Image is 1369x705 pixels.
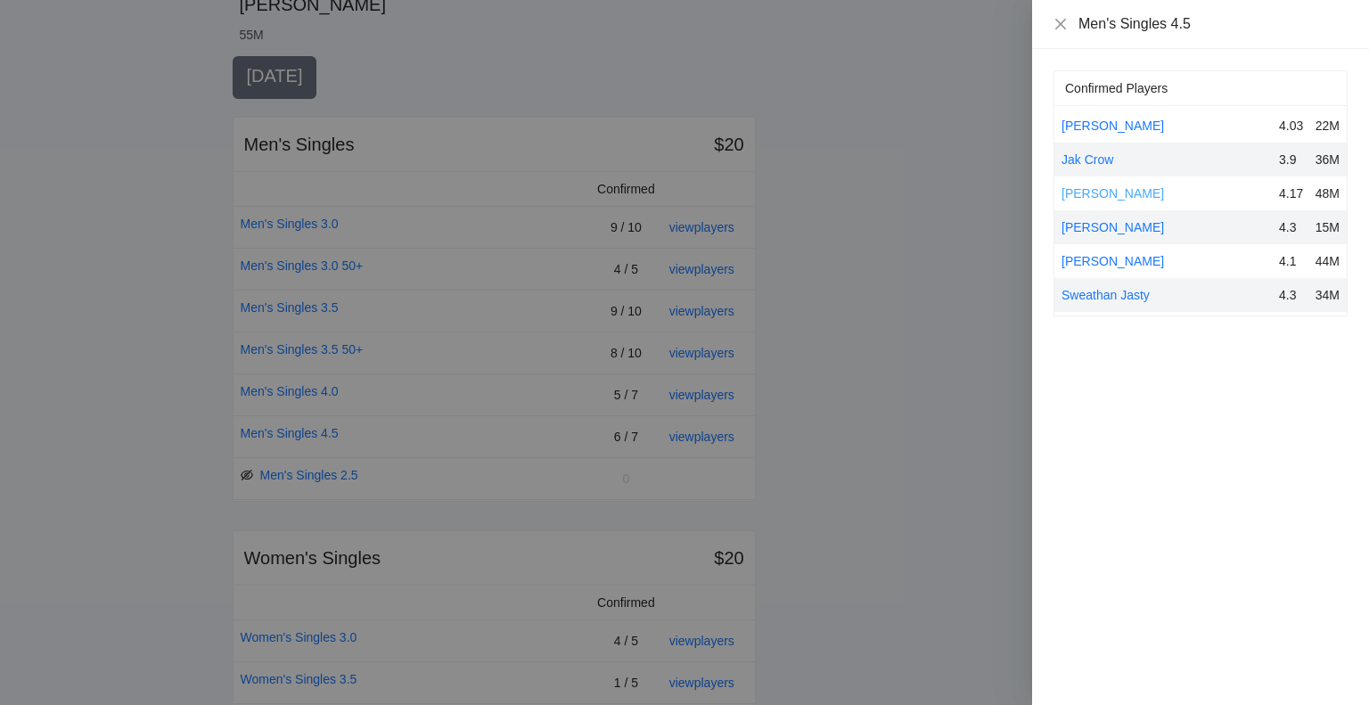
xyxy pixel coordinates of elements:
[1053,17,1068,31] span: close
[1062,119,1164,133] a: [PERSON_NAME]
[1313,150,1340,169] div: 36M
[1313,116,1340,135] div: 22M
[1062,254,1164,268] a: [PERSON_NAME]
[1062,152,1113,167] a: Jak Crow
[1313,251,1340,271] div: 44M
[1279,150,1306,169] div: 3.9
[1078,14,1348,34] div: Men's Singles 4.5
[1279,217,1306,237] div: 4.3
[1062,186,1164,201] a: [PERSON_NAME]
[1062,220,1164,234] a: [PERSON_NAME]
[1053,17,1068,32] button: Close
[1279,116,1306,135] div: 4.03
[1279,285,1306,305] div: 4.3
[1279,251,1306,271] div: 4.1
[1062,288,1150,302] a: Sweathan Jasty
[1313,285,1340,305] div: 34M
[1313,217,1340,237] div: 15M
[1313,184,1340,203] div: 48M
[1065,71,1336,105] div: Confirmed Players
[1279,184,1306,203] div: 4.17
